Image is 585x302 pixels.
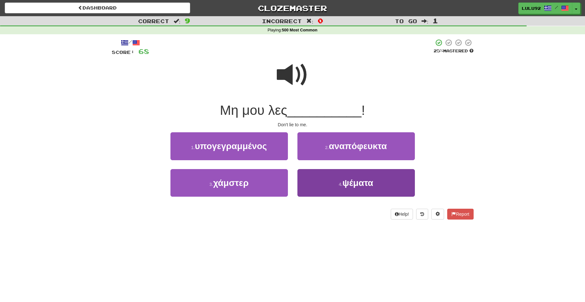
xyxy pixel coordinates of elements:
[329,141,387,151] span: αναπόφευκτα
[170,132,288,160] button: 1.υπογεγραμμένος
[195,141,267,151] span: υπογεγραμμένος
[112,121,474,128] div: Don't lie to me.
[555,5,558,10] span: /
[282,28,317,32] strong: 500 Most Common
[434,48,443,53] span: 25 %
[213,178,249,188] span: χάμστερ
[112,49,135,55] span: Score:
[518,3,572,14] a: lulu92 /
[447,209,473,220] button: Report
[170,169,288,197] button: 3.χάμστερ
[112,39,149,47] div: /
[391,209,413,220] button: Help!
[434,48,474,54] div: Mastered
[209,182,213,187] small: 3 .
[185,17,190,24] span: 9
[395,18,417,24] span: To go
[191,145,195,150] small: 1 .
[220,103,287,118] span: Μη μου λες
[262,18,302,24] span: Incorrect
[325,145,329,150] small: 2 .
[297,132,415,160] button: 2.αναπόφευκτα
[522,5,541,11] span: lulu92
[422,18,429,24] span: :
[287,103,362,118] span: __________
[339,182,342,187] small: 4 .
[433,17,438,24] span: 1
[318,17,323,24] span: 0
[5,3,190,13] a: Dashboard
[362,103,365,118] span: !
[297,169,415,197] button: 4.ψέματα
[174,18,181,24] span: :
[138,47,149,55] span: 68
[138,18,169,24] span: Correct
[306,18,313,24] span: :
[416,209,428,220] button: Round history (alt+y)
[342,178,373,188] span: ψέματα
[200,3,385,14] a: Clozemaster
